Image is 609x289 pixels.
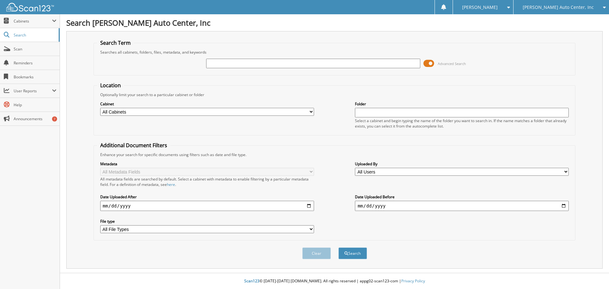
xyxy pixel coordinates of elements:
legend: Location [97,82,124,89]
span: Scan [14,46,56,52]
span: Bookmarks [14,74,56,80]
legend: Search Term [97,39,134,46]
a: here [167,182,175,187]
span: Reminders [14,60,56,66]
span: [PERSON_NAME] [462,5,498,9]
span: [PERSON_NAME] Auto Center, Inc [523,5,594,9]
label: Folder [355,101,569,107]
label: Uploaded By [355,161,569,167]
input: end [355,201,569,211]
label: Date Uploaded Before [355,194,569,200]
span: User Reports [14,88,52,94]
legend: Additional Document Filters [97,142,170,149]
label: Date Uploaded After [100,194,314,200]
span: Search [14,32,56,38]
a: Privacy Policy [401,278,425,284]
label: File type [100,219,314,224]
h1: Search [PERSON_NAME] Auto Center, Inc [66,17,603,28]
button: Clear [302,247,331,259]
span: Help [14,102,56,108]
div: 7 [52,116,57,122]
div: Enhance your search for specific documents using filters such as date and file type. [97,152,572,157]
img: scan123-logo-white.svg [6,3,54,11]
span: Advanced Search [438,61,466,66]
div: Optionally limit your search to a particular cabinet or folder [97,92,572,97]
label: Cabinet [100,101,314,107]
span: Announcements [14,116,56,122]
div: © [DATE]-[DATE] [DOMAIN_NAME]. All rights reserved | appg02-scan123-com | [60,273,609,289]
label: Metadata [100,161,314,167]
span: Cabinets [14,18,52,24]
span: Scan123 [244,278,259,284]
div: Searches all cabinets, folders, files, metadata, and keywords [97,49,572,55]
div: All metadata fields are searched by default. Select a cabinet with metadata to enable filtering b... [100,176,314,187]
button: Search [338,247,367,259]
div: Select a cabinet and begin typing the name of the folder you want to search in. If the name match... [355,118,569,129]
input: start [100,201,314,211]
